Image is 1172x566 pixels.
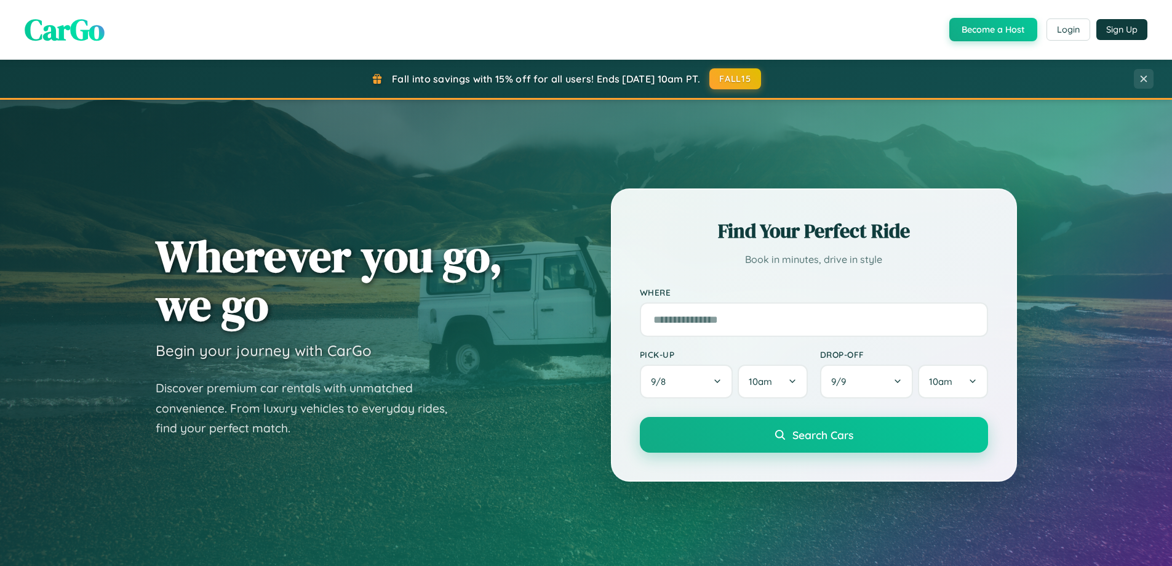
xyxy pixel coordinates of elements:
[1046,18,1090,41] button: Login
[25,9,105,50] span: CarGo
[929,376,952,387] span: 10am
[640,365,733,398] button: 9/8
[640,287,988,297] label: Where
[156,341,372,360] h3: Begin your journey with CarGo
[156,378,463,439] p: Discover premium car rentals with unmatched convenience. From luxury vehicles to everyday rides, ...
[918,365,987,398] button: 10am
[640,217,988,245] h2: Find Your Perfect Ride
[749,376,772,387] span: 10am
[949,18,1037,41] button: Become a Host
[651,376,672,387] span: 9 / 8
[156,232,503,329] h1: Wherever you go, we go
[709,68,761,89] button: FALL15
[640,251,988,269] p: Book in minutes, drive in style
[820,365,914,398] button: 9/9
[738,365,807,398] button: 10am
[640,349,808,360] label: Pick-up
[831,376,852,387] span: 9 / 9
[392,73,700,85] span: Fall into savings with 15% off for all users! Ends [DATE] 10am PT.
[792,428,853,442] span: Search Cars
[820,349,988,360] label: Drop-off
[640,417,988,453] button: Search Cars
[1096,19,1147,40] button: Sign Up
